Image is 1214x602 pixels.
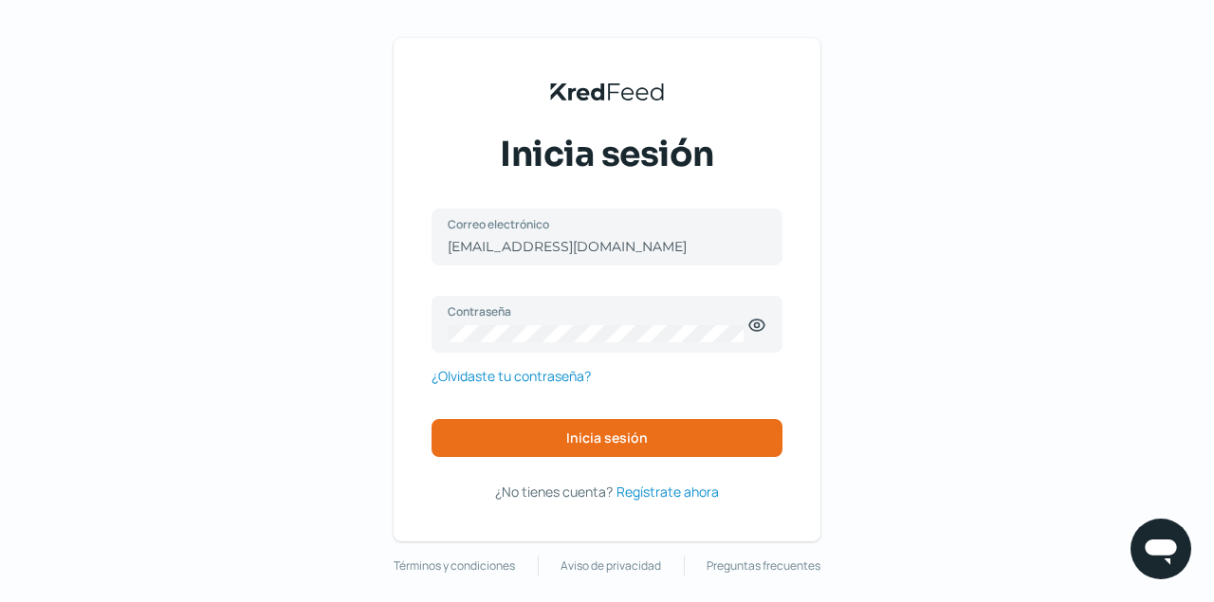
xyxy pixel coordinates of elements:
span: Inicia sesión [500,131,714,178]
span: Inicia sesión [566,431,648,445]
img: chatIcon [1142,530,1180,568]
a: Regístrate ahora [616,480,719,503]
button: Inicia sesión [432,419,782,457]
a: Preguntas frecuentes [707,556,820,576]
a: Términos y condiciones [394,556,515,576]
label: Contraseña [448,303,747,319]
label: Correo electrónico [448,216,747,232]
span: ¿No tienes cuenta? [495,483,613,501]
a: Aviso de privacidad [561,556,661,576]
a: ¿Olvidaste tu contraseña? [432,364,591,388]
